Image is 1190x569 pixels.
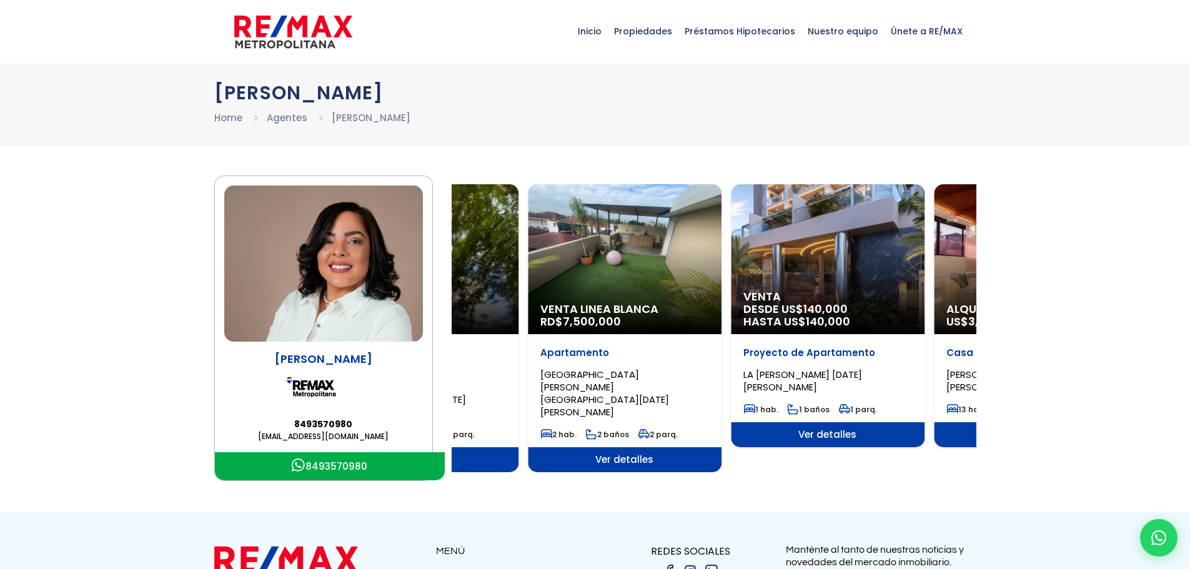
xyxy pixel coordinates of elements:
[528,184,721,472] div: 11 / 12
[743,368,862,393] span: LA [PERSON_NAME] [DATE][PERSON_NAME]
[224,186,423,342] img: Evelyn Puello
[286,367,361,407] img: Remax Metropolitana
[731,184,925,447] a: Venta DESDE US$140,000 HASTA US$140,000 Proyecto de Apartamento LA [PERSON_NAME] [DATE][PERSON_NA...
[801,12,885,50] span: Nuestro equipo
[563,314,621,329] span: 7,500,000
[946,347,1115,359] p: Casa
[968,314,1001,329] span: 3,500
[743,347,912,359] p: Proyecto de Apartamento
[595,543,786,559] p: REDES SOCIALES
[787,404,830,415] span: 1 baños
[325,184,518,472] a: Venta Apartamento [GEOGRAPHIC_DATA][PERSON_NAME][GEOGRAPHIC_DATA][DATE][PERSON_NAME] 2 parq. Ver ...
[337,347,506,359] p: Apartamento
[934,422,1128,447] span: Ver detalles
[572,12,608,50] span: Inicio
[934,184,1128,447] div: 1 / 12
[267,111,307,124] a: Agentes
[292,458,305,472] img: Icono Whatsapp
[337,368,466,418] span: [GEOGRAPHIC_DATA][PERSON_NAME][GEOGRAPHIC_DATA][DATE][PERSON_NAME]
[946,368,1058,393] span: [PERSON_NAME] HONDO, [PERSON_NAME][DATE]
[436,543,595,559] p: MENÚ
[528,184,721,472] a: Venta Linea Blanca RD$7,500,000 Apartamento [GEOGRAPHIC_DATA][PERSON_NAME][GEOGRAPHIC_DATA][DATE]...
[743,290,912,303] span: Venta
[540,347,709,359] p: Apartamento
[540,429,577,440] span: 2 hab.
[743,303,912,328] span: DESDE US$
[803,301,848,317] span: 140,000
[435,429,475,440] span: 2 parq.
[678,12,801,50] span: Préstamos Hipotecarios
[585,429,629,440] span: 2 baños
[743,404,778,415] span: 1 hab.
[214,82,976,104] h1: [PERSON_NAME]
[540,303,709,315] span: Venta Linea Blanca
[215,452,445,480] a: Icono Whatsapp8493570980
[731,184,925,447] div: 12 / 12
[743,315,912,328] span: HASTA US$
[214,111,242,124] a: Home
[337,303,506,315] span: Venta
[224,418,423,430] a: 8493570980
[325,447,518,472] span: Ver detalles
[540,368,669,418] span: [GEOGRAPHIC_DATA][PERSON_NAME][GEOGRAPHIC_DATA][DATE][PERSON_NAME]
[786,543,976,568] p: Manténte al tanto de nuestras noticias y novedades del mercado inmobiliario.
[731,422,925,447] span: Ver detalles
[885,12,969,50] span: Únete a RE/MAX
[806,314,850,329] span: 140,000
[528,447,721,472] span: Ver detalles
[325,184,518,472] div: 10 / 12
[540,314,621,329] span: RD$
[332,110,410,126] li: [PERSON_NAME]
[946,314,1001,329] span: US$
[234,13,352,51] img: remax-metropolitana-logo
[608,12,678,50] span: Propiedades
[224,351,423,367] p: [PERSON_NAME]
[946,404,986,415] span: 13 hab.
[946,303,1115,315] span: Alquiler
[934,184,1128,447] a: Alquiler US$3,500 Casa [PERSON_NAME] HONDO, [PERSON_NAME][DATE] 13 hab. Ver detalles
[838,404,877,415] span: 1 parq.
[638,429,678,440] span: 2 parq.
[224,430,423,443] a: [EMAIL_ADDRESS][DOMAIN_NAME]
